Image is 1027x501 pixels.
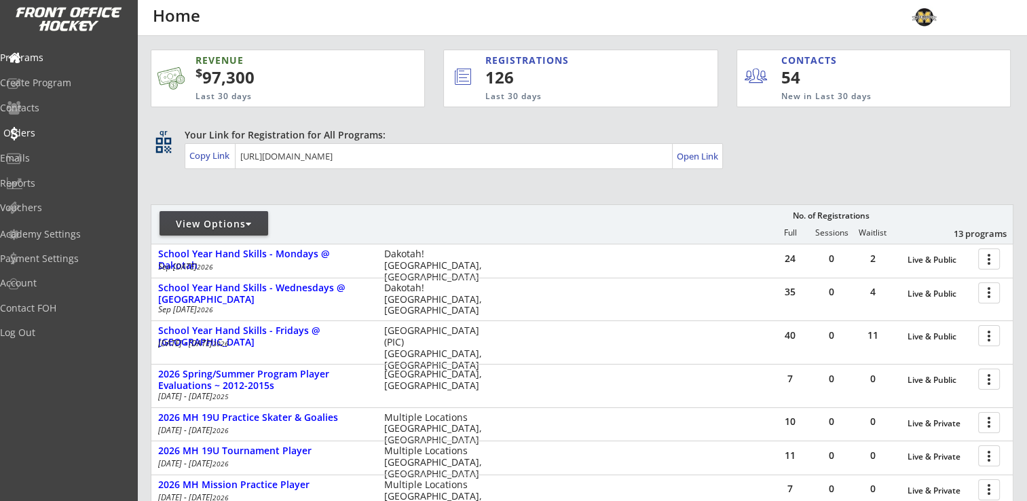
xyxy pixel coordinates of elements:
div: Live & Public [908,375,971,385]
div: Orders [3,128,126,138]
div: 0 [853,484,893,494]
div: New in Last 30 days [781,91,948,103]
button: more_vert [978,248,1000,270]
div: 10 [770,417,810,426]
em: 2026 [212,339,229,348]
div: 54 [781,66,865,89]
div: 2026 MH Mission Practice Player [158,479,370,491]
div: Dakotah! [GEOGRAPHIC_DATA], [GEOGRAPHIC_DATA] [384,282,491,316]
div: 0 [853,451,893,460]
button: more_vert [978,412,1000,433]
div: Multiple Locations [GEOGRAPHIC_DATA], [GEOGRAPHIC_DATA] [384,412,491,446]
div: School Year Hand Skills - Mondays @ Dakotah [158,248,370,272]
em: 2026 [197,262,213,272]
div: 24 [770,254,810,263]
div: Live & Private [908,486,971,496]
div: 7 [770,484,810,494]
div: CONTACTS [781,54,843,67]
div: 11 [770,451,810,460]
div: 0 [811,254,852,263]
em: 2025 [212,392,229,401]
div: 126 [485,66,672,89]
div: Sep [DATE] [158,263,366,271]
div: 0 [811,484,852,494]
div: 0 [853,374,893,384]
div: 13 programs [935,227,1006,240]
div: Your Link for Registration for All Programs: [185,128,971,142]
div: 0 [811,374,852,384]
div: [DATE] - [DATE] [158,339,366,348]
div: View Options [160,217,268,231]
div: Live & Public [908,255,971,265]
div: Sessions [811,228,852,238]
div: qr [155,128,171,137]
div: [GEOGRAPHIC_DATA] (PIC) [GEOGRAPHIC_DATA], [GEOGRAPHIC_DATA] [384,325,491,371]
div: School Year Hand Skills - Fridays @ [GEOGRAPHIC_DATA] [158,325,370,348]
div: [DATE] - [DATE] [158,392,366,401]
div: Open Link [676,151,719,162]
button: more_vert [978,479,1000,500]
div: School Year Hand Skills - Wednesdays @ [GEOGRAPHIC_DATA] [158,282,370,305]
div: Last 30 days [485,91,662,103]
div: Live & Public [908,289,971,299]
div: 0 [811,451,852,460]
div: No. of Registrations [789,211,873,221]
div: 2026 Spring/Summer Program Player Evaluations ~ 2012-2015s [158,369,370,392]
div: [GEOGRAPHIC_DATA], [GEOGRAPHIC_DATA] [384,369,491,392]
div: 97,300 [195,66,382,89]
div: 4 [853,287,893,297]
a: Open Link [676,147,719,166]
em: 2026 [212,459,229,468]
div: Multiple Locations [GEOGRAPHIC_DATA], [GEOGRAPHIC_DATA] [384,445,491,479]
div: REGISTRATIONS [485,54,655,67]
div: 11 [853,331,893,340]
div: 0 [811,417,852,426]
button: qr_code [153,135,174,155]
div: [DATE] - [DATE] [158,460,366,468]
div: Full [770,228,810,238]
button: more_vert [978,282,1000,303]
div: 2026 MH 19U Tournament Player [158,445,370,457]
div: 40 [770,331,810,340]
em: 2026 [197,305,213,314]
div: 2026 MH 19U Practice Skater & Goalies [158,412,370,424]
div: Live & Private [908,452,971,462]
div: Dakotah! [GEOGRAPHIC_DATA], [GEOGRAPHIC_DATA] [384,248,491,282]
button: more_vert [978,325,1000,346]
div: 7 [770,374,810,384]
div: Live & Private [908,419,971,428]
div: Copy Link [189,149,232,162]
div: Sep [DATE] [158,305,366,314]
button: more_vert [978,369,1000,390]
div: REVENUE [195,54,360,67]
div: Last 30 days [195,91,360,103]
div: 2 [853,254,893,263]
div: [DATE] - [DATE] [158,426,366,434]
div: 0 [811,287,852,297]
div: 35 [770,287,810,297]
sup: $ [195,64,202,81]
div: 0 [811,331,852,340]
button: more_vert [978,445,1000,466]
div: Live & Public [908,332,971,341]
div: 0 [853,417,893,426]
div: Waitlist [852,228,893,238]
em: 2026 [212,426,229,435]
